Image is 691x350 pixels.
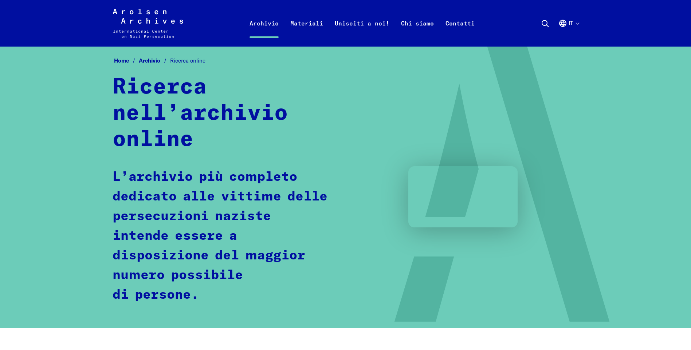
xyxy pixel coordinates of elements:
[440,17,480,47] a: Contatti
[114,57,139,64] a: Home
[244,9,480,38] nav: Primaria
[113,55,579,67] nav: Breadcrumb
[329,17,395,47] a: Unisciti a noi!
[113,167,333,305] p: L’archivio più completo dedicato alle vittime delle persecuzioni naziste intende essere a disposi...
[170,57,205,64] span: Ricerca online
[395,17,440,47] a: Chi siamo
[139,57,170,64] a: Archivio
[284,17,329,47] a: Materiali
[113,76,288,151] strong: Ricerca nell’archivio online
[244,17,284,47] a: Archivio
[558,19,579,45] button: Italiano, selezione lingua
